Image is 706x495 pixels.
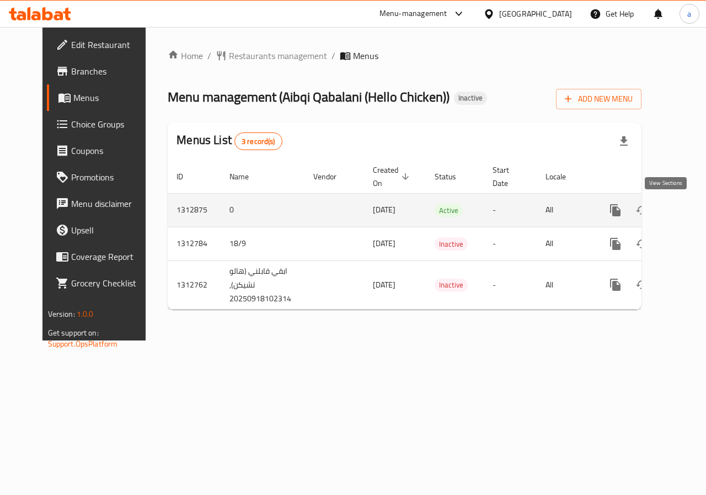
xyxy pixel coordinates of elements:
span: Vendor [313,170,351,183]
span: [DATE] [373,236,395,251]
a: Restaurants management [216,49,327,62]
span: Start Date [493,163,523,190]
span: Menus [353,49,378,62]
a: Coverage Report [47,243,161,270]
span: Inactive [435,238,468,251]
td: - [484,260,537,309]
span: [DATE] [373,203,395,217]
div: [GEOGRAPHIC_DATA] [499,8,572,20]
span: Status [435,170,470,183]
a: Home [168,49,203,62]
span: Inactive [435,279,468,291]
td: 1312784 [168,227,221,260]
li: / [207,49,211,62]
a: Menu disclaimer [47,190,161,217]
span: Active [435,204,463,217]
span: 3 record(s) [235,136,282,147]
button: more [602,272,629,298]
a: Menus [47,84,161,111]
span: Menu management ( Aibqi Qabalani (Hello Chicken) ) [168,84,450,109]
span: Menus [73,91,152,104]
td: - [484,193,537,227]
a: Support.OpsPlatform [48,337,118,351]
div: Menu-management [379,7,447,20]
button: Change Status [629,272,655,298]
a: Promotions [47,164,161,190]
a: Grocery Checklist [47,270,161,296]
td: All [537,260,593,309]
h2: Menus List [176,132,282,150]
span: Choice Groups [71,118,152,131]
span: 1.0.0 [77,307,94,321]
span: Edit Restaurant [71,38,152,51]
a: Edit Restaurant [47,31,161,58]
td: All [537,193,593,227]
div: Inactive [435,279,468,292]
span: Version: [48,307,75,321]
a: Branches [47,58,161,84]
span: Promotions [71,171,152,184]
td: - [484,227,537,260]
span: Upsell [71,223,152,237]
td: 18/9 [221,227,304,260]
td: ابقي قابلني (هالو تشيكن), 20250918102314 [221,260,304,309]
span: [DATE] [373,278,395,292]
span: Restaurants management [229,49,327,62]
span: Name [229,170,263,183]
span: Locale [545,170,580,183]
td: 1312762 [168,260,221,309]
span: Get support on: [48,326,99,340]
a: Upsell [47,217,161,243]
td: 1312875 [168,193,221,227]
span: Menu disclaimer [71,197,152,210]
button: more [602,197,629,223]
button: more [602,231,629,257]
div: Total records count [234,132,282,150]
div: Active [435,204,463,217]
a: Choice Groups [47,111,161,137]
span: Add New Menu [565,92,633,106]
a: Coupons [47,137,161,164]
nav: breadcrumb [168,49,641,62]
span: a [687,8,691,20]
td: 0 [221,193,304,227]
span: Coupons [71,144,152,157]
span: Coverage Report [71,250,152,263]
div: Export file [611,128,637,155]
li: / [331,49,335,62]
div: Inactive [435,237,468,251]
span: Grocery Checklist [71,276,152,290]
span: Branches [71,65,152,78]
span: ID [176,170,197,183]
button: Add New Menu [556,89,641,109]
span: Created On [373,163,413,190]
span: Inactive [454,93,487,103]
button: Change Status [629,197,655,223]
div: Inactive [454,92,487,105]
td: All [537,227,593,260]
